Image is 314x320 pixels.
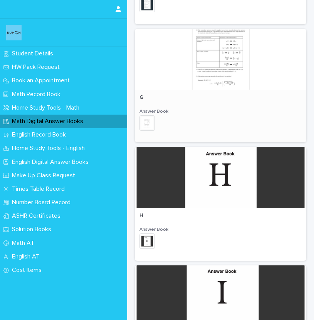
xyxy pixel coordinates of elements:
p: Student Details [9,50,59,57]
p: Math Digital Answer Books [9,118,89,125]
p: Math AT [9,240,40,247]
img: o6XkwfS7S2qhyeB9lxyF [6,25,22,40]
h3: Answer Book [139,227,302,233]
p: Book an Appointment [9,77,76,84]
a: GAnswer Book [135,29,306,142]
p: Solution Books [9,226,57,233]
p: ASHR Certificates [9,212,67,220]
p: English Record Book [9,131,72,138]
h3: Answer Book [139,108,302,115]
p: English Digital Answer Books [9,158,95,166]
p: Number Board Record [9,199,77,206]
p: English AT [9,253,46,260]
a: HAnswer Book [135,147,306,260]
p: Make Up Class Request [9,172,81,179]
p: Home Study Tools - Math [9,104,86,112]
p: HW Pack Request [9,63,66,71]
p: Cost Items [9,267,48,274]
p: Times Table Record [9,185,71,193]
p: H [139,212,302,219]
p: Math Record Book [9,91,67,98]
p: G [139,94,302,101]
p: Home Study Tools - English [9,145,91,152]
